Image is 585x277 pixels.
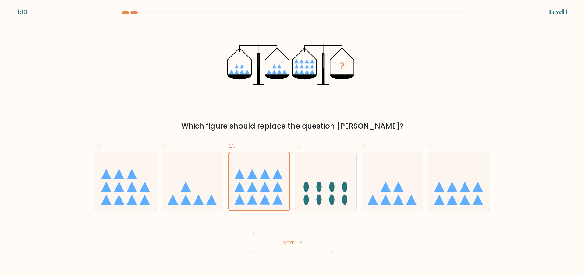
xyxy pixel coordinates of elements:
span: c. [228,139,235,151]
button: Next [253,233,332,252]
span: a. [95,139,102,151]
div: Which figure should replace the question [PERSON_NAME]? [99,121,486,132]
span: b. [162,139,169,151]
span: e. [362,139,368,151]
div: Level 1 [549,7,568,16]
span: f. [428,139,432,151]
tspan: ? [340,59,345,73]
div: 1:13 [17,7,27,16]
span: d. [295,139,302,151]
